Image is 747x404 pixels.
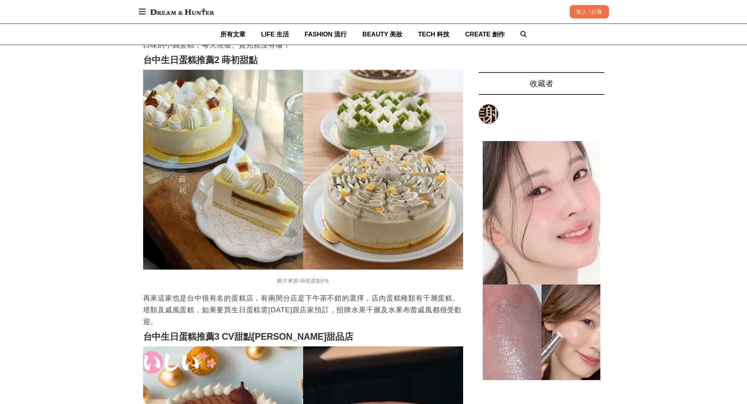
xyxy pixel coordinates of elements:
strong: 台中生日蛋糕推薦3 CV甜點[PERSON_NAME]甜品店 [143,332,353,342]
a: 謝 [479,104,498,124]
a: CREATE 創作 [465,24,505,45]
img: 6家台中生日蛋糕推薦！網美蛋糕、客製蛋糕通通有，在地人口碑好評，跟著訂不踩雷 [143,70,463,270]
span: 圖片來源/蒔初甜點FB [277,278,329,284]
img: Dream & Hunter [146,5,218,19]
span: TECH 科技 [418,31,449,38]
p: 再來這家也是台中很有名的蛋糕店，有兩間分店是下午茶不錯的選擇，店內蛋糕種類有千層蛋糕、塔類及戚風蛋糕，如果要買生日蛋糕需[DATE]跟店家預訂，招牌水果千層及水果布蕾戚風都很受歡迎。 [143,292,463,328]
span: 收藏者 [530,79,553,88]
a: BEAUTY 美妝 [362,24,402,45]
div: 登入 / 註冊 [570,5,609,18]
span: FASHION 流行 [305,31,347,38]
strong: 台中生日蛋糕推薦2 蒔初甜點 [143,55,258,65]
img: 水光肌底妝教學！初學者也能掌握的5大上妝技巧，畫完像打過皮秒，勻膚透亮還零毛孔 [483,141,600,380]
a: TECH 科技 [418,24,449,45]
span: 所有文章 [220,31,245,38]
a: LIFE 生活 [261,24,289,45]
span: LIFE 生活 [261,31,289,38]
span: BEAUTY 美妝 [362,31,402,38]
a: 所有文章 [220,24,245,45]
span: CREATE 創作 [465,31,505,38]
a: FASHION 流行 [305,24,347,45]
